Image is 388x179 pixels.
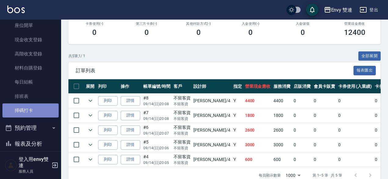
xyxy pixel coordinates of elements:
p: 不留客資 [174,160,191,166]
p: 不留客資 [174,131,191,136]
td: 0 [312,152,337,167]
td: 1800 [272,108,292,123]
button: 列印 [98,155,118,164]
h2: 入金使用(-) [232,22,269,26]
p: 每頁顯示數量 [259,173,281,178]
td: Y [232,94,243,108]
p: 09/14 (日) 20:07 [143,131,170,136]
div: 不留客資 [174,124,191,131]
button: save [306,4,318,16]
td: 0 [312,123,337,137]
td: 0 [292,123,312,137]
button: 全部展開 [358,51,381,61]
div: 不留客資 [174,154,191,160]
button: expand row [86,125,95,135]
a: 座位開單 [2,18,59,32]
td: 2600 [272,123,292,137]
th: 客戶 [172,79,192,94]
td: 0 [337,123,374,137]
td: 0 [312,94,337,108]
p: 09/14 (日) 20:06 [143,145,170,151]
div: 不留客資 [174,110,191,116]
button: 報表匯出 [353,66,376,75]
td: #7 [142,108,172,123]
h2: 營業現金應收 [336,22,373,26]
td: 4400 [272,94,292,108]
td: 2600 [243,123,272,137]
img: Logo [7,6,25,13]
td: 1800 [243,108,272,123]
td: 0 [292,94,312,108]
td: 0 [337,152,374,167]
td: 0 [292,152,312,167]
p: 服務人員 [19,169,50,174]
p: 不留客資 [174,145,191,151]
button: expand row [86,96,95,105]
th: 設計師 [192,79,232,94]
td: Y [232,152,243,167]
td: 600 [243,152,272,167]
p: 09/14 (日) 20:08 [143,116,170,121]
p: 共 5 筆, 1 / 1 [68,53,85,59]
p: 09/14 (日) 20:08 [143,101,170,107]
div: Envy 雙連 [331,6,353,14]
a: 詳情 [121,111,140,120]
h3: 0 [248,28,253,37]
td: [PERSON_NAME] /4 [192,123,232,137]
a: 排班表 [2,89,59,103]
td: 0 [312,138,337,152]
span: 訂單列表 [76,68,353,74]
div: 不留客資 [174,139,191,145]
button: 預約管理 [2,120,59,136]
button: expand row [86,111,95,120]
td: [PERSON_NAME] /4 [192,108,232,123]
td: [PERSON_NAME] /4 [192,138,232,152]
td: 0 [292,108,312,123]
a: 材料自購登錄 [2,61,59,75]
td: [PERSON_NAME] /4 [192,94,232,108]
td: Y [232,138,243,152]
h2: 其他付款方式(-) [180,22,217,26]
th: 營業現金應收 [243,79,272,94]
td: Y [232,123,243,137]
h2: 入金儲值 [284,22,321,26]
button: 列印 [98,140,118,150]
button: 列印 [98,125,118,135]
h3: 0 [145,28,149,37]
td: 0 [337,94,374,108]
td: #6 [142,123,172,137]
td: Y [232,108,243,123]
th: 指定 [232,79,243,94]
button: Envy 雙連 [321,4,355,16]
p: 第 1–5 筆 共 5 筆 [313,173,342,178]
a: 詳情 [121,155,140,164]
th: 會員卡販賣 [312,79,337,94]
td: 3000 [243,138,272,152]
td: 0 [312,108,337,123]
td: 0 [337,108,374,123]
h5: 登入用envy雙連 [19,156,50,169]
td: 600 [272,152,292,167]
td: 0 [337,138,374,152]
button: expand row [86,155,95,164]
th: 列印 [97,79,119,94]
td: 3000 [272,138,292,152]
h3: 0 [196,28,201,37]
th: 操作 [119,79,142,94]
td: 0 [292,138,312,152]
td: #4 [142,152,172,167]
button: 列印 [98,111,118,120]
a: 報表匯出 [353,67,376,73]
a: 高階收支登錄 [2,47,59,61]
h3: 0 [92,28,97,37]
th: 展開 [84,79,97,94]
a: 詳情 [121,125,140,135]
div: 不留客資 [174,95,191,101]
h2: 第三方卡券(-) [128,22,165,26]
th: 卡券使用 (入業績) [337,79,374,94]
td: 4400 [243,94,272,108]
th: 帳單編號/時間 [142,79,172,94]
button: expand row [86,140,95,149]
a: 每日結帳 [2,75,59,89]
a: 詳情 [121,140,140,150]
